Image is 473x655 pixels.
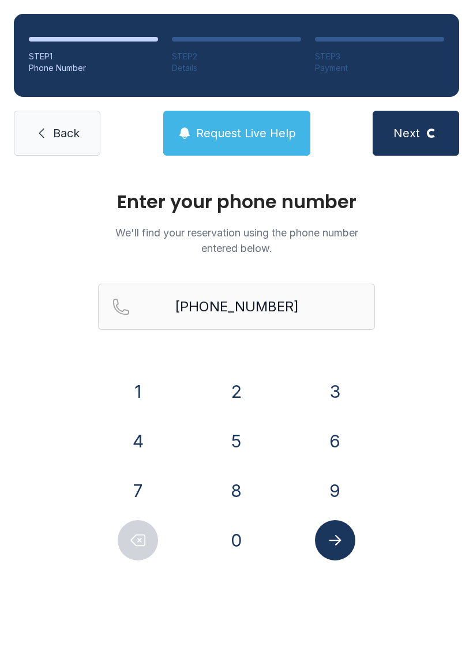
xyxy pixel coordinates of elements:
[118,371,158,412] button: 1
[393,125,420,141] span: Next
[315,470,355,511] button: 9
[98,284,375,330] input: Reservation phone number
[118,470,158,511] button: 7
[172,62,301,74] div: Details
[216,470,257,511] button: 8
[315,371,355,412] button: 3
[118,421,158,461] button: 4
[315,51,444,62] div: STEP 3
[315,520,355,560] button: Submit lookup form
[216,520,257,560] button: 0
[98,225,375,256] p: We'll find your reservation using the phone number entered below.
[216,371,257,412] button: 2
[118,520,158,560] button: Delete number
[29,51,158,62] div: STEP 1
[216,421,257,461] button: 5
[172,51,301,62] div: STEP 2
[315,62,444,74] div: Payment
[53,125,80,141] span: Back
[315,421,355,461] button: 6
[98,193,375,211] h1: Enter your phone number
[29,62,158,74] div: Phone Number
[196,125,296,141] span: Request Live Help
